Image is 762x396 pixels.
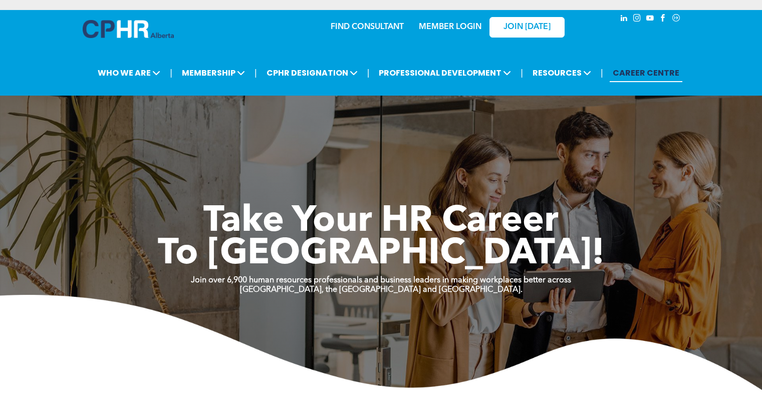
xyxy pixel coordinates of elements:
span: RESOURCES [530,64,594,82]
a: FIND CONSULTANT [331,23,404,31]
a: youtube [645,13,656,26]
li: | [255,63,257,83]
span: JOIN [DATE] [503,23,551,32]
span: MEMBERSHIP [179,64,248,82]
span: CPHR DESIGNATION [264,64,361,82]
a: MEMBER LOGIN [419,23,481,31]
li: | [601,63,603,83]
a: CAREER CENTRE [610,64,682,82]
a: JOIN [DATE] [489,17,565,38]
li: | [170,63,172,83]
img: A blue and white logo for cp alberta [83,20,174,38]
strong: Join over 6,900 human resources professionals and business leaders in making workplaces better ac... [191,276,571,284]
span: PROFESSIONAL DEVELOPMENT [376,64,514,82]
span: WHO WE ARE [95,64,163,82]
li: | [521,63,523,83]
span: To [GEOGRAPHIC_DATA]! [158,236,605,272]
li: | [367,63,370,83]
a: Social network [671,13,682,26]
span: Take Your HR Career [203,204,559,240]
a: facebook [658,13,669,26]
strong: [GEOGRAPHIC_DATA], the [GEOGRAPHIC_DATA] and [GEOGRAPHIC_DATA]. [240,286,523,294]
a: linkedin [619,13,630,26]
a: instagram [632,13,643,26]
